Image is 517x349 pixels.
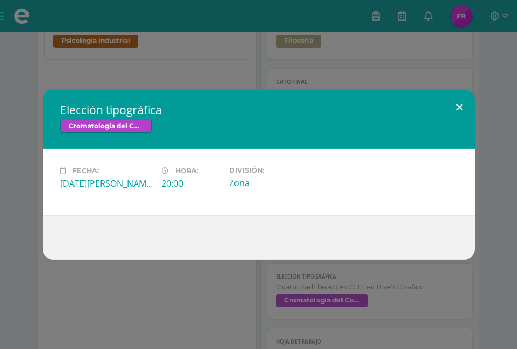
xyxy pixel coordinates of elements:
div: [DATE][PERSON_NAME] [60,177,153,189]
span: Cromatología del Color [60,120,152,133]
label: División: [229,166,322,174]
span: Fecha: [72,167,99,175]
span: Hora: [175,167,198,175]
div: 20:00 [162,177,220,189]
h2: Elección tipográfica [60,102,458,117]
button: Close (Esc) [444,89,475,126]
div: Zona [229,177,322,189]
